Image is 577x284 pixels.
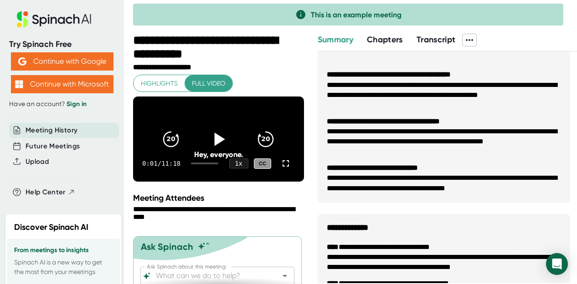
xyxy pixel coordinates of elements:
[133,193,306,203] div: Meeting Attendees
[367,35,403,45] span: Chapters
[185,75,232,92] button: Full video
[278,269,291,282] button: Open
[254,158,271,169] div: CC
[14,221,88,233] h2: Discover Spinach AI
[134,75,185,92] button: Highlights
[318,34,353,46] button: Summary
[18,57,26,66] img: Aehbyd4JwY73AAAAAElFTkSuQmCC
[417,34,456,46] button: Transcript
[11,52,113,71] button: Continue with Google
[229,158,248,168] div: 1 x
[26,125,77,136] button: Meeting History
[318,35,353,45] span: Summary
[150,150,287,159] div: Hey, everyone.
[142,160,180,167] div: 0:01 / 11:18
[14,247,113,254] h3: From meetings to insights
[154,269,265,282] input: What can we do to help?
[14,258,113,277] p: Spinach AI is a new way to get the most from your meetings
[67,100,87,108] a: Sign in
[192,78,225,89] span: Full video
[26,187,66,198] span: Help Center
[26,157,49,167] button: Upload
[9,39,115,50] div: Try Spinach Free
[141,78,178,89] span: Highlights
[26,141,80,152] button: Future Meetings
[141,241,193,252] div: Ask Spinach
[11,75,113,93] button: Continue with Microsoft
[367,34,403,46] button: Chapters
[417,35,456,45] span: Transcript
[26,187,75,198] button: Help Center
[546,253,568,275] div: Open Intercom Messenger
[311,10,402,19] span: This is an example meeting
[9,100,115,108] div: Have an account?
